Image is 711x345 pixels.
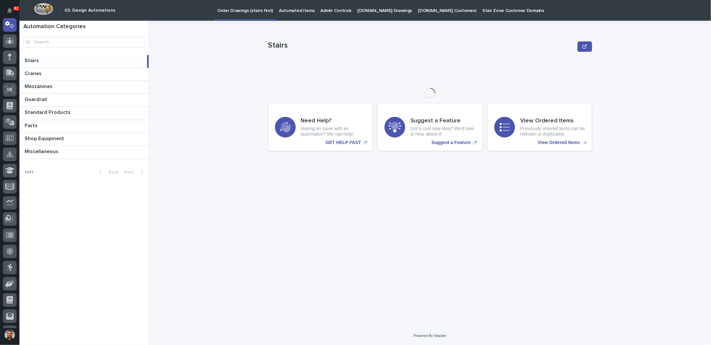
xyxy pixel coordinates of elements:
[124,170,138,174] span: Next
[105,170,119,174] span: Back
[19,68,149,81] a: CranesCranes
[25,134,65,142] p: Shop Equipment
[19,107,149,120] a: Standard ProductsStandard Products
[326,140,361,145] p: GET HELP FAST
[410,126,476,137] p: Got a cool new idea? We'd love to hear about it!
[19,81,149,94] a: MezzaninesMezzanines
[94,169,121,175] button: Back
[64,8,115,13] h2: 03. Design Automations
[3,4,17,17] button: Notifications
[25,121,39,129] p: Parts
[23,23,145,30] h1: Automation Categories
[19,146,149,159] a: MiscellaneousMiscellaneous
[19,55,149,68] a: StairsStairs
[520,117,585,125] h3: View Ordered Items
[34,3,53,15] img: Workspace Logo
[487,104,592,151] a: View Ordered Items
[410,117,476,125] h3: Suggest a Feature
[8,8,17,18] div: Notifications62
[25,56,40,64] p: Stairs
[3,328,17,342] button: users-avatar
[25,108,72,116] p: Standard Products
[19,120,149,133] a: PartsParts
[25,69,43,77] p: Cranes
[19,133,149,146] a: Shop EquipmentShop Equipment
[121,169,149,175] button: Next
[25,95,48,103] p: Guardrail
[14,6,18,11] p: 62
[25,82,54,90] p: Mezzanines
[538,140,580,145] p: View Ordered Items
[520,126,585,137] p: Previously ordered items can be redrawn or duplicated.
[19,94,149,107] a: GuardrailGuardrail
[19,164,39,180] p: 1 of 1
[268,41,575,50] p: Stairs
[301,117,366,125] h3: Need Help?
[378,104,482,151] a: Suggest a Feature
[268,104,373,151] a: GET HELP FAST
[25,147,60,155] p: Miscellaneous
[414,334,446,338] a: Powered By Stacker
[431,140,471,145] p: Suggest a Feature
[301,126,366,137] p: Having an issue with an automation? We can help!
[23,37,145,47] input: Search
